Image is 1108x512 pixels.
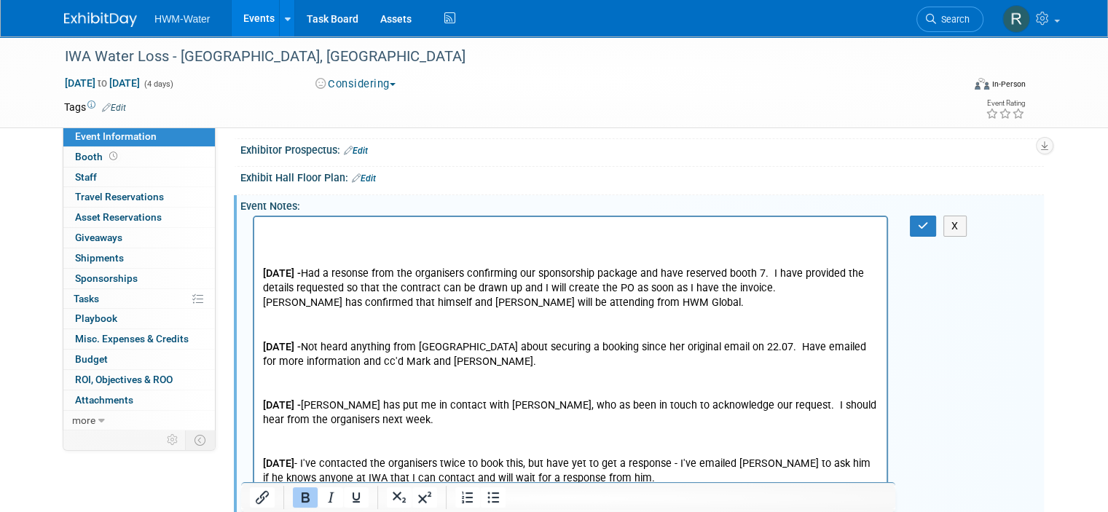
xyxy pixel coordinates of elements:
[63,370,215,390] a: ROI, Objectives & ROO
[160,430,186,449] td: Personalize Event Tab Strip
[75,130,157,142] span: Event Information
[75,171,97,183] span: Staff
[63,390,215,410] a: Attachments
[75,353,108,365] span: Budget
[352,173,376,184] a: Edit
[63,411,215,430] a: more
[943,216,967,237] button: X
[74,293,99,304] span: Tasks
[481,487,506,508] button: Bullet list
[75,312,117,324] span: Playbook
[63,187,215,207] a: Travel Reservations
[240,195,1044,213] div: Event Notes:
[344,487,369,508] button: Underline
[63,147,215,167] a: Booth
[63,168,215,187] a: Staff
[991,79,1026,90] div: In-Person
[75,394,133,406] span: Attachments
[387,487,412,508] button: Subscript
[240,139,1044,158] div: Exhibitor Prospectus:
[936,14,970,25] span: Search
[64,12,137,27] img: ExhibitDay
[75,333,189,344] span: Misc. Expenses & Credits
[63,127,215,146] a: Event Information
[75,191,164,202] span: Travel Reservations
[75,151,120,162] span: Booth
[250,487,275,508] button: Insert/edit link
[975,78,989,90] img: Format-Inperson.png
[64,100,126,114] td: Tags
[318,487,343,508] button: Italic
[63,329,215,349] a: Misc. Expenses & Credits
[916,7,983,32] a: Search
[143,79,173,89] span: (4 days)
[72,414,95,426] span: more
[106,151,120,162] span: Booth not reserved yet
[75,232,122,243] span: Giveaways
[95,77,109,89] span: to
[344,146,368,156] a: Edit
[884,76,1026,98] div: Event Format
[63,208,215,227] a: Asset Reservations
[75,211,162,223] span: Asset Reservations
[64,76,141,90] span: [DATE] [DATE]
[75,252,124,264] span: Shipments
[63,350,215,369] a: Budget
[310,76,401,92] button: Considering
[63,309,215,328] a: Playbook
[63,269,215,288] a: Sponsorships
[293,487,318,508] button: Bold
[154,13,210,25] span: HWM-Water
[412,487,437,508] button: Superscript
[186,430,216,449] td: Toggle Event Tabs
[75,272,138,284] span: Sponsorships
[455,487,480,508] button: Numbered list
[75,374,173,385] span: ROI, Objectives & ROO
[63,228,215,248] a: Giveaways
[60,44,944,70] div: IWA Water Loss - [GEOGRAPHIC_DATA], [GEOGRAPHIC_DATA]
[63,289,215,309] a: Tasks
[63,248,215,268] a: Shipments
[1002,5,1030,33] img: Rhys Salkeld
[102,103,126,113] a: Edit
[986,100,1025,107] div: Event Rating
[240,167,1044,186] div: Exhibit Hall Floor Plan:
